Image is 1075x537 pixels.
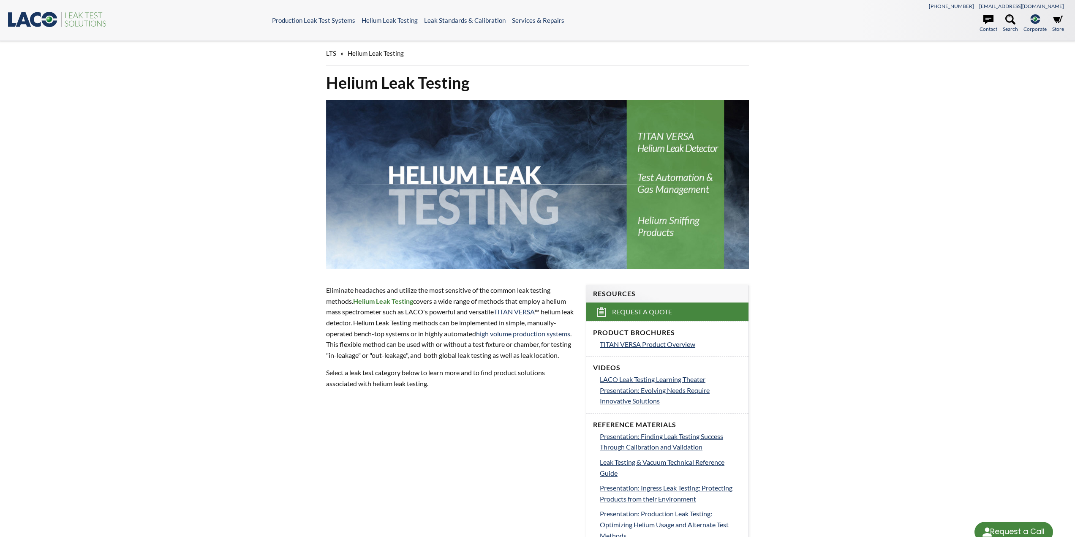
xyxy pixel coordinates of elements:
[593,363,742,372] h4: Videos
[979,3,1064,9] a: [EMAIL_ADDRESS][DOMAIN_NAME]
[600,484,732,503] span: Presentation: Ingress Leak Testing: Protecting Products from their Environment
[593,328,742,337] h4: Product Brochures
[353,297,413,305] strong: Helium Leak Testing
[326,72,749,93] h1: Helium Leak Testing
[362,16,418,24] a: Helium Leak Testing
[326,49,336,57] span: LTS
[980,14,997,33] a: Contact
[600,457,742,478] a: Leak Testing & Vacuum Technical Reference Guide
[600,432,723,451] span: Presentation: Finding Leak Testing Success Through Calibration and Validation
[1023,25,1047,33] span: Corporate
[600,431,742,452] a: Presentation: Finding Leak Testing Success Through Calibration and Validation
[326,41,749,65] div: »
[600,458,724,477] span: Leak Testing & Vacuum Technical Reference Guide
[600,340,695,348] span: TITAN VERSA Product Overview
[600,375,710,405] span: LACO Leak Testing Learning Theater Presentation: Evolving Needs Require Innovative Solutions
[326,367,576,389] p: Select a leak test category below to learn more and to find product solutions associated with hel...
[1052,14,1064,33] a: Store
[512,16,564,24] a: Services & Repairs
[1003,14,1018,33] a: Search
[586,303,748,321] a: Request a Quote
[424,16,506,24] a: Leak Standards & Calibration
[272,16,355,24] a: Production Leak Test Systems
[593,289,742,298] h4: Resources
[348,49,404,57] span: Helium Leak Testing
[612,308,672,316] span: Request a Quote
[593,420,742,429] h4: Reference Materials
[600,374,742,406] a: LACO Leak Testing Learning Theater Presentation: Evolving Needs Require Innovative Solutions
[494,308,534,316] a: TITAN VERSA
[326,285,576,360] p: Eliminate headaches and utilize the most sensitive of the common leak testing methods. covers a w...
[929,3,974,9] a: [PHONE_NUMBER]
[326,100,749,269] img: Helium Leak Testing header
[600,482,742,504] a: Presentation: Ingress Leak Testing: Protecting Products from their Environment
[476,330,570,338] a: high volume production systems
[600,339,742,350] a: TITAN VERSA Product Overview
